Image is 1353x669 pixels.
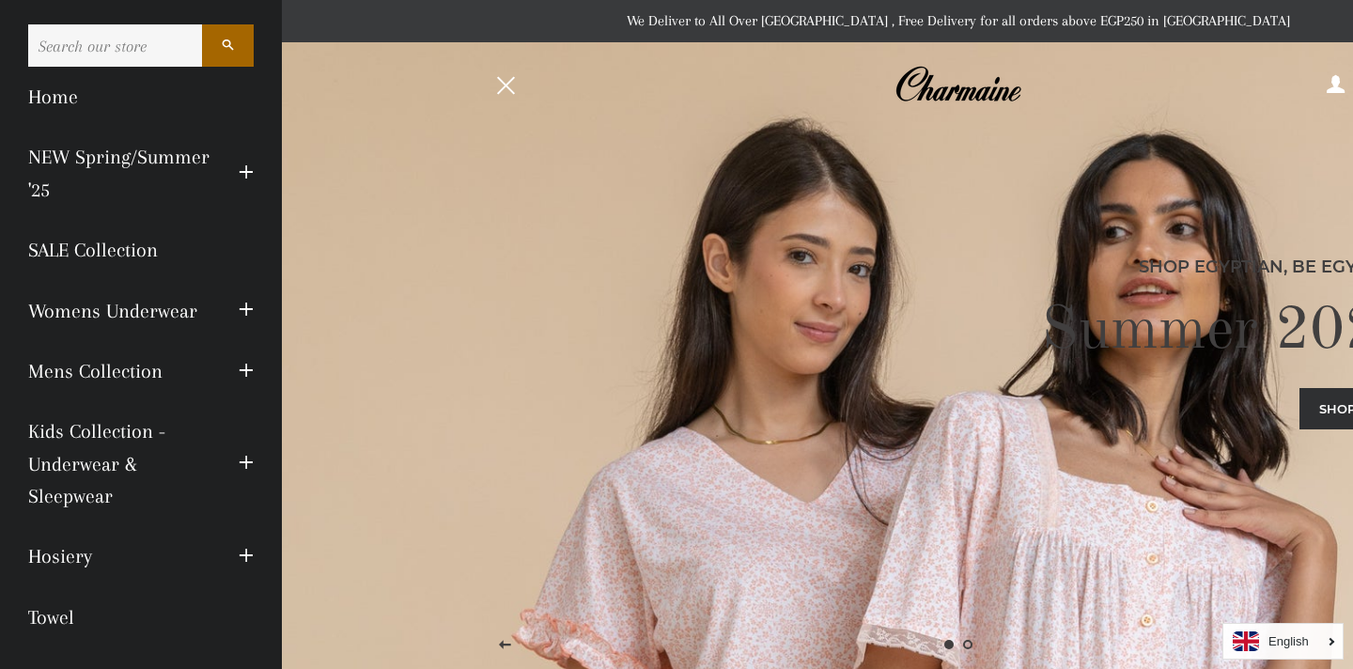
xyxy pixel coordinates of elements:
[958,635,977,654] a: Load slide 2
[14,401,225,526] a: Kids Collection - Underwear & Sleepwear
[14,526,225,586] a: Hosiery
[1233,631,1333,651] a: English
[14,341,225,401] a: Mens Collection
[14,587,268,647] a: Towel
[482,622,529,669] button: Previous slide
[894,64,1021,105] img: Charmaine Egypt
[14,67,268,127] a: Home
[14,281,225,341] a: Womens Underwear
[28,24,202,67] input: Search our store
[14,220,268,280] a: SALE Collection
[1268,635,1309,647] i: English
[14,127,225,220] a: NEW Spring/Summer '25
[940,635,958,654] a: Slide 1, current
